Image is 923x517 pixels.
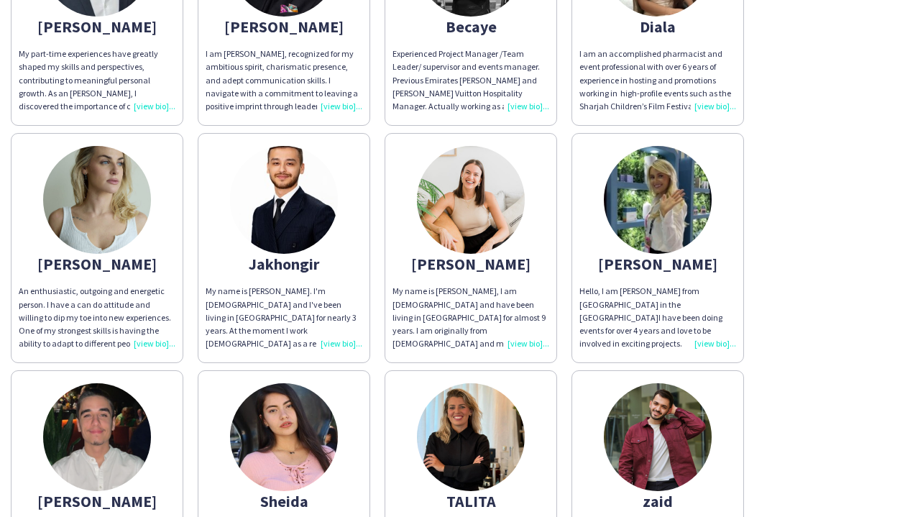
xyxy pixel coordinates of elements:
[604,146,712,254] img: thumb-67efa92cc9ea8.jpeg
[206,495,362,508] div: Sheida
[604,383,712,491] img: thumb-0abc8545-ac6c-4045-9ff6-bf7ec7d3b2d0.jpg
[19,47,175,113] div: My part-time experiences have greatly shaped my skills and perspectives, contributing to meaningf...
[392,285,549,350] div: My name is [PERSON_NAME], I am [DEMOGRAPHIC_DATA] and have been living in [GEOGRAPHIC_DATA] for a...
[206,20,362,33] div: [PERSON_NAME]
[579,495,736,508] div: zaid
[19,285,175,350] div: An enthusiastic, outgoing and energetic person. I have a can do attitude and willing to dip my to...
[206,257,362,270] div: Jakhongir
[43,146,151,254] img: thumb-83326a6d-2ef8-464d-8605-3b288954bbe6.jpg
[392,20,549,33] div: Becaye
[206,47,362,113] div: I am [PERSON_NAME], recognized for my ambitious spirit, charismatic presence, and adept communica...
[392,495,549,508] div: TALITA
[206,285,362,350] div: My name is [PERSON_NAME]. I'm [DEMOGRAPHIC_DATA] and I've been living in [GEOGRAPHIC_DATA] for ne...
[230,383,338,491] img: thumb-5f4f782e2bb8f.jpeg
[579,257,736,270] div: [PERSON_NAME]
[417,383,525,491] img: thumb-d55e8d53-97e0-4f6f-a461-fdf9805ba752.jpg
[19,20,175,33] div: [PERSON_NAME]
[579,20,736,33] div: Diala
[43,383,151,491] img: thumb-657db1c57588e.png
[230,146,338,254] img: thumb-6746cd70a0a4c.jpg
[417,146,525,254] img: thumb-663b6434b987f.jpg
[19,495,175,508] div: [PERSON_NAME]
[19,257,175,270] div: [PERSON_NAME]
[392,257,549,270] div: [PERSON_NAME]
[579,47,736,113] div: I am an accomplished pharmacist and event professional with over 6 years of experience in hosting...
[392,47,549,113] div: Experienced Project Manager /Team Leader/ supervisor and events manager. Previous Emirates [PERSO...
[579,285,722,349] span: Hello, I am [PERSON_NAME] from [GEOGRAPHIC_DATA] in the [GEOGRAPHIC_DATA]I have been doing events...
